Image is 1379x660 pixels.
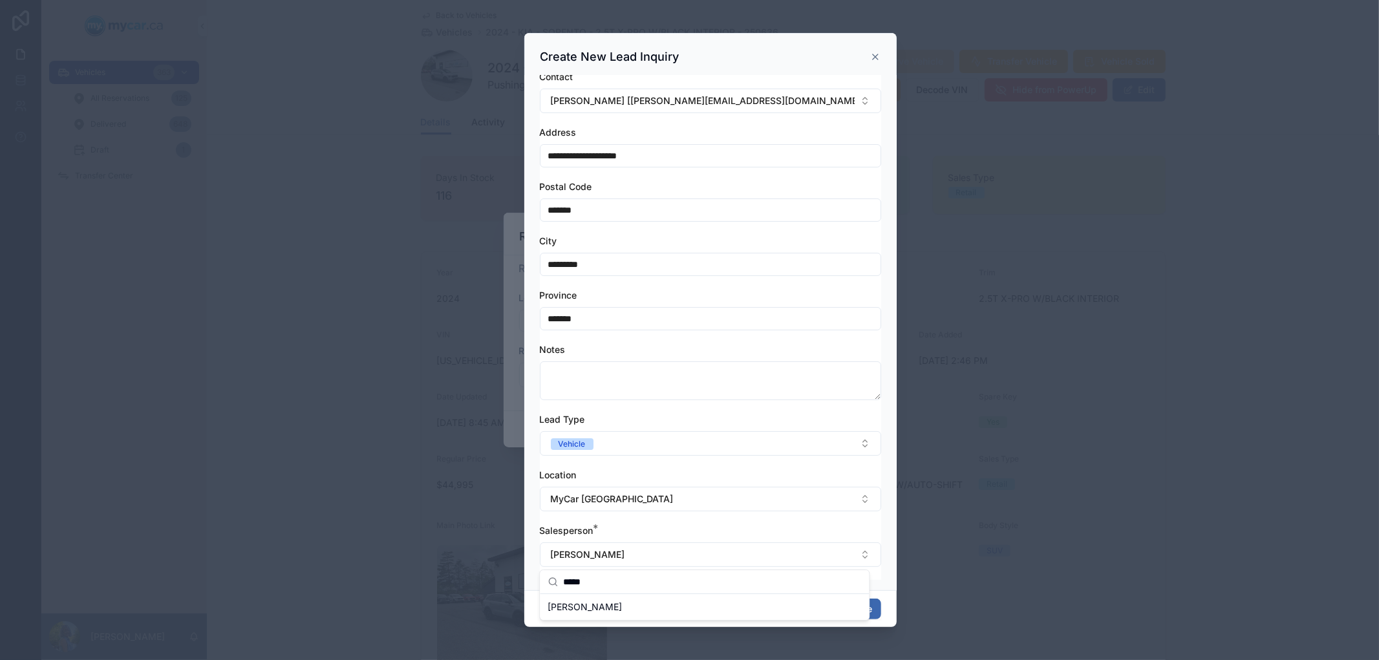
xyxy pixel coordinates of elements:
[540,71,573,82] span: Contact
[540,594,869,620] div: Suggestions
[540,487,881,511] button: Select Button
[540,235,557,246] span: City
[540,469,577,480] span: Location
[559,438,586,450] div: Vehicle
[540,542,881,567] button: Select Button
[551,493,674,506] span: MyCar [GEOGRAPHIC_DATA]
[540,414,585,425] span: Lead Type
[540,127,577,138] span: Address
[540,181,592,192] span: Postal Code
[548,601,622,613] span: [PERSON_NAME]
[551,548,625,561] span: [PERSON_NAME]
[540,290,577,301] span: Province
[551,94,855,107] span: [PERSON_NAME] [[PERSON_NAME][EMAIL_ADDRESS][DOMAIN_NAME]]
[540,344,566,355] span: Notes
[540,431,881,456] button: Select Button
[540,89,881,113] button: Select Button
[540,525,593,536] span: Salesperson
[540,49,679,65] h3: Create New Lead Inquiry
